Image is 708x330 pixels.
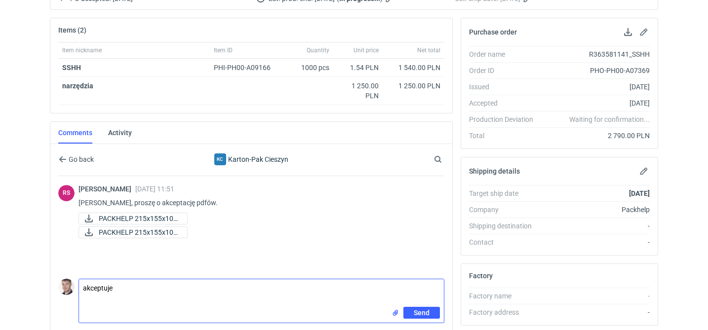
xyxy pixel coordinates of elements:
span: Unit price [354,46,379,54]
a: PACKHELP 215x155x100... [79,213,188,224]
button: Go back [58,153,94,165]
h2: Shipping details [469,167,520,175]
a: PACKHELP 215x155x100... [79,226,188,238]
div: R363581141_SSHH [541,49,650,59]
div: Order name [469,49,541,59]
a: Comments [58,122,92,144]
div: Production Deviation [469,114,541,124]
div: Accepted [469,98,541,108]
span: Net total [417,46,440,54]
input: Search [432,153,464,165]
span: PACKHELP 215x155x100... [99,213,179,224]
h2: Purchase order [469,28,517,36]
a: Activity [108,122,132,144]
div: Karton-Pak Cieszyn [170,153,332,165]
strong: [DATE] [629,189,650,197]
h2: Factory [469,272,493,280]
span: Item nickname [62,46,102,54]
div: Shipping destination [469,221,541,231]
div: - [541,307,650,317]
div: Packhelp [541,205,650,215]
span: [PERSON_NAME] [79,185,135,193]
div: PHI-PH00-A09166 [214,63,280,73]
div: Order ID [469,66,541,75]
strong: narzędzia [62,82,93,90]
div: Contact [469,237,541,247]
button: Edit purchase order [638,26,650,38]
div: 1 250.00 PLN [337,81,379,101]
div: Rafał Stani [58,185,75,201]
button: Download PO [622,26,634,38]
textarea: akceptuje [79,279,444,307]
a: SSHH [62,64,81,72]
div: Karton-Pak Cieszyn [214,153,226,165]
figcaption: KC [214,153,226,165]
div: - [541,221,650,231]
div: 1.54 PLN [337,63,379,73]
p: [PERSON_NAME], proszę o akceptację pdfów. [79,197,436,209]
h2: Items (2) [58,26,86,34]
div: PACKHELP 215x155x100 SSHH_maszyna BOBST AW.pdf [79,213,177,224]
div: Factory name [469,291,541,301]
div: Company [469,205,541,215]
div: - [541,291,650,301]
div: PACKHELP 215x155x100 SSHH_maszyna BOBST RW.pdf [79,226,177,238]
span: Item ID [214,46,233,54]
em: Waiting for confirmation... [569,114,650,124]
div: Factory address [469,307,541,317]
div: Total [469,131,541,141]
button: Send [403,307,440,319]
span: PACKHELP 215x155x100... [99,227,179,238]
img: Maciej Sikora [58,279,75,295]
span: Quantity [307,46,329,54]
div: 1000 pcs [284,59,333,77]
div: 1 250.00 PLN [387,81,440,91]
span: [DATE] 11:51 [135,185,174,193]
div: [DATE] [541,82,650,92]
div: 1 540.00 PLN [387,63,440,73]
div: - [541,237,650,247]
span: Send [414,309,430,316]
button: Edit shipping details [638,165,650,177]
div: PHO-PH00-A07369 [541,66,650,75]
figcaption: RS [58,185,75,201]
span: Go back [67,156,94,163]
div: 2 790.00 PLN [541,131,650,141]
div: Target ship date [469,188,541,198]
div: [DATE] [541,98,650,108]
div: Issued [469,82,541,92]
